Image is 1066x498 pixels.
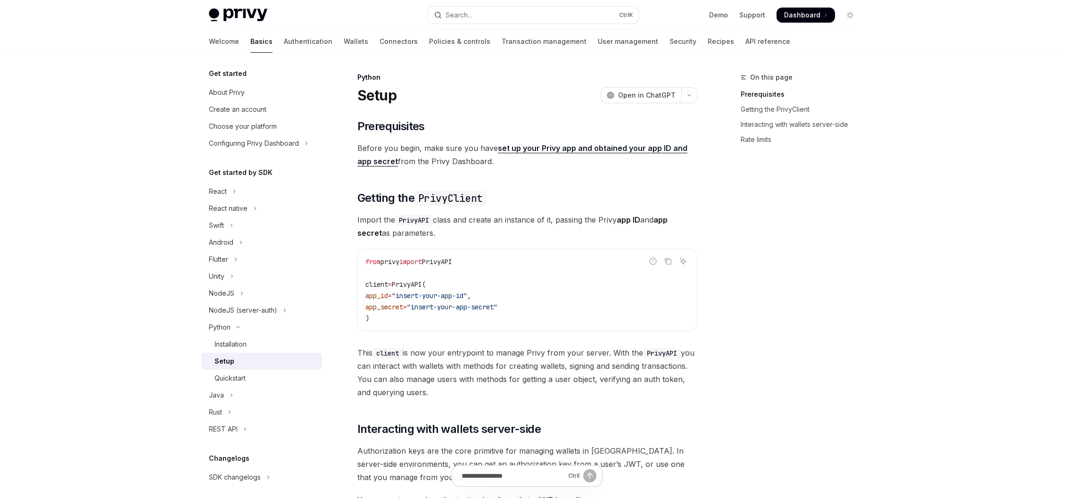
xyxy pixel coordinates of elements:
[209,121,277,132] div: Choose your platform
[201,183,322,200] button: Toggle React section
[201,217,322,234] button: Toggle Swift section
[215,356,234,367] div: Setup
[201,404,322,421] button: Toggle Rust section
[365,257,380,266] span: from
[407,303,497,311] span: "insert-your-app-secret"
[201,84,322,101] a: About Privy
[209,8,267,22] img: light logo
[843,8,858,23] button: Toggle dark mode
[422,257,452,266] span: PrivyAPI
[209,390,224,401] div: Java
[201,268,322,285] button: Toggle Unity section
[392,291,467,300] span: "insert-your-app-id"
[446,9,472,21] div: Search...
[201,469,322,486] button: Toggle SDK changelogs section
[357,444,697,484] span: Authorization keys are the core primitive for managing wallets in [GEOGRAPHIC_DATA]. In server-si...
[380,257,399,266] span: privy
[380,30,418,53] a: Connectors
[357,213,697,240] span: Import the class and create an instance of it, passing the Privy and as parameters.
[209,237,233,248] div: Android
[284,30,332,53] a: Authentication
[209,472,261,483] div: SDK changelogs
[209,138,299,149] div: Configuring Privy Dashboard
[201,319,322,336] button: Toggle Python section
[739,10,765,20] a: Support
[215,373,246,384] div: Quickstart
[741,117,865,132] a: Interacting with wallets server-side
[428,7,639,24] button: Open search
[201,234,322,251] button: Toggle Android section
[399,257,422,266] span: import
[209,305,277,316] div: NodeJS (server-auth)
[209,167,273,178] h5: Get started by SDK
[388,280,392,289] span: =
[250,30,273,53] a: Basics
[462,465,564,486] input: Ask a question...
[201,101,322,118] a: Create an account
[201,387,322,404] button: Toggle Java section
[201,200,322,217] button: Toggle React native section
[619,11,633,19] span: Ctrl K
[344,30,368,53] a: Wallets
[357,141,697,168] span: Before you begin, make sure you have from the Privy Dashboard.
[209,288,234,299] div: NodeJS
[395,215,433,225] code: PrivyAPI
[502,30,587,53] a: Transaction management
[662,255,674,267] button: Copy the contents from the code block
[784,10,820,20] span: Dashboard
[583,469,596,482] button: Send message
[750,72,793,83] span: On this page
[201,370,322,387] a: Quickstart
[365,303,403,311] span: app_secret
[708,30,734,53] a: Recipes
[618,91,676,100] span: Open in ChatGPT
[617,215,640,224] strong: app ID
[201,421,322,438] button: Toggle REST API section
[201,251,322,268] button: Toggle Flutter section
[677,255,689,267] button: Ask AI
[209,407,222,418] div: Rust
[357,87,397,104] h1: Setup
[365,291,388,300] span: app_id
[669,30,696,53] a: Security
[357,119,425,134] span: Prerequisites
[467,291,471,300] span: ,
[357,143,687,166] a: set up your Privy app and obtained your app ID and app secret
[365,314,369,323] span: )
[414,191,486,206] code: PrivyClient
[745,30,790,53] a: API reference
[209,203,248,214] div: React native
[741,102,865,117] a: Getting the PrivyClient
[201,336,322,353] a: Installation
[372,348,403,358] code: client
[209,30,239,53] a: Welcome
[209,220,224,231] div: Swift
[201,118,322,135] a: Choose your platform
[209,104,266,115] div: Create an account
[643,348,681,358] code: PrivyAPI
[429,30,490,53] a: Policies & controls
[392,280,426,289] span: PrivyAPI(
[209,322,231,333] div: Python
[201,353,322,370] a: Setup
[777,8,835,23] a: Dashboard
[201,302,322,319] button: Toggle NodeJS (server-auth) section
[601,87,681,103] button: Open in ChatGPT
[209,68,247,79] h5: Get started
[741,87,865,102] a: Prerequisites
[209,254,228,265] div: Flutter
[709,10,728,20] a: Demo
[209,453,249,464] h5: Changelogs
[209,271,224,282] div: Unity
[357,346,697,399] span: This is now your entrypoint to manage Privy from your server. With the you can interact with wall...
[357,191,487,206] span: Getting the
[215,339,247,350] div: Installation
[201,135,322,152] button: Toggle Configuring Privy Dashboard section
[741,132,865,147] a: Rate limits
[357,422,541,437] span: Interacting with wallets server-side
[365,280,388,289] span: client
[209,186,227,197] div: React
[357,73,697,82] div: Python
[598,30,658,53] a: User management
[403,303,407,311] span: =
